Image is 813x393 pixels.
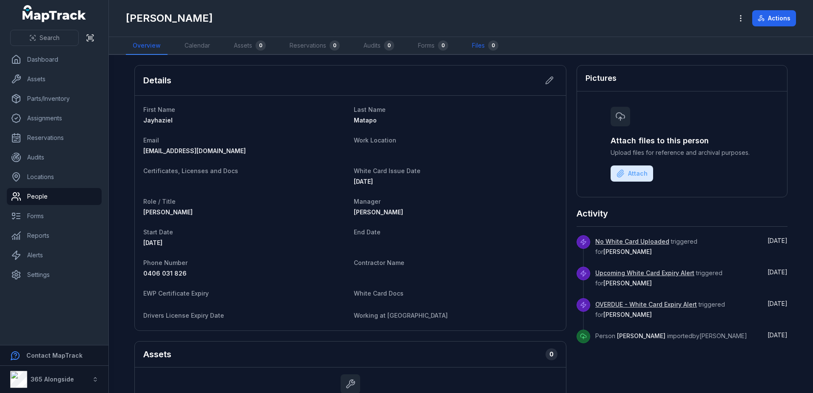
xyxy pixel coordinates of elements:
button: Attach [611,165,653,182]
span: Contractor Name [354,259,404,266]
a: Locations [7,168,102,185]
span: [EMAIL_ADDRESS][DOMAIN_NAME] [143,147,246,154]
span: [PERSON_NAME] [603,311,652,318]
a: Files0 [465,37,505,55]
span: [DATE] [768,331,787,339]
strong: 365 Alongside [31,376,74,383]
span: Certificates, Licenses and Docs [143,167,238,174]
h3: Attach files to this person [611,135,753,147]
span: [DATE] [768,237,787,244]
a: Calendar [178,37,217,55]
button: Search [10,30,79,46]
span: Upload files for reference and archival purposes. [611,148,753,157]
span: Drivers License Expiry Date [143,312,224,319]
div: 0 [488,40,498,51]
a: MapTrack [23,5,86,22]
span: Matapo [354,117,377,124]
a: Dashboard [7,51,102,68]
span: [DATE] [768,300,787,307]
button: Actions [752,10,796,26]
time: 03/01/2025, 10:00:00 am [143,239,162,246]
a: Parts/Inventory [7,90,102,107]
h3: Pictures [586,72,617,84]
span: End Date [354,228,381,236]
span: Search [40,34,60,42]
a: Reports [7,227,102,244]
span: Working at [GEOGRAPHIC_DATA] [354,312,448,319]
span: White Card Issue Date [354,167,421,174]
span: 0406 031 826 [143,270,187,277]
a: Upcoming White Card Expiry Alert [595,269,694,277]
a: Overview [126,37,168,55]
h1: [PERSON_NAME] [126,11,213,25]
span: White Card Docs [354,290,404,297]
h2: Activity [577,208,608,219]
div: 0 [384,40,394,51]
a: Audits [7,149,102,166]
div: 0 [546,348,557,360]
span: [PERSON_NAME] [143,208,193,216]
span: triggered for [595,238,697,255]
span: Role / Title [143,198,176,205]
span: Phone Number [143,259,188,266]
time: 09/09/2025, 2:40:55 pm [768,331,787,339]
a: Forms0 [411,37,455,55]
h2: Assets [143,348,171,360]
span: triggered for [595,301,725,318]
span: [PERSON_NAME] [617,332,665,339]
a: Assets0 [227,37,273,55]
span: Work Location [354,137,396,144]
span: [DATE] [768,268,787,276]
a: Audits0 [357,37,401,55]
h2: Details [143,74,171,86]
span: [PERSON_NAME] [603,279,652,287]
strong: Contact MapTrack [26,352,82,359]
div: 0 [438,40,448,51]
a: Reservations0 [283,37,347,55]
time: 08/05/2010, 10:00:00 am [354,178,373,185]
div: 0 [256,40,266,51]
span: EWP Certificate Expiry [143,290,209,297]
span: triggered for [595,269,722,287]
span: Person imported by [PERSON_NAME] [595,332,747,339]
a: Alerts [7,247,102,264]
span: [DATE] [143,239,162,246]
a: OVERDUE - White Card Expiry Alert [595,300,697,309]
span: [DATE] [354,178,373,185]
span: Last Name [354,106,386,113]
span: Jayhaziel [143,117,173,124]
a: Settings [7,266,102,283]
span: Start Date [143,228,173,236]
span: Email [143,137,159,144]
time: 09/09/2025, 3:05:00 pm [768,237,787,244]
a: Forms [7,208,102,225]
span: Manager [354,198,381,205]
time: 09/09/2025, 2:45:00 pm [768,268,787,276]
a: Assignments [7,110,102,127]
span: [PERSON_NAME] [603,248,652,255]
span: First Name [143,106,175,113]
a: No White Card Uploaded [595,237,669,246]
a: Assets [7,71,102,88]
time: 09/09/2025, 2:45:00 pm [768,300,787,307]
div: 0 [330,40,340,51]
a: People [7,188,102,205]
a: Reservations [7,129,102,146]
span: [PERSON_NAME] [354,208,403,216]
